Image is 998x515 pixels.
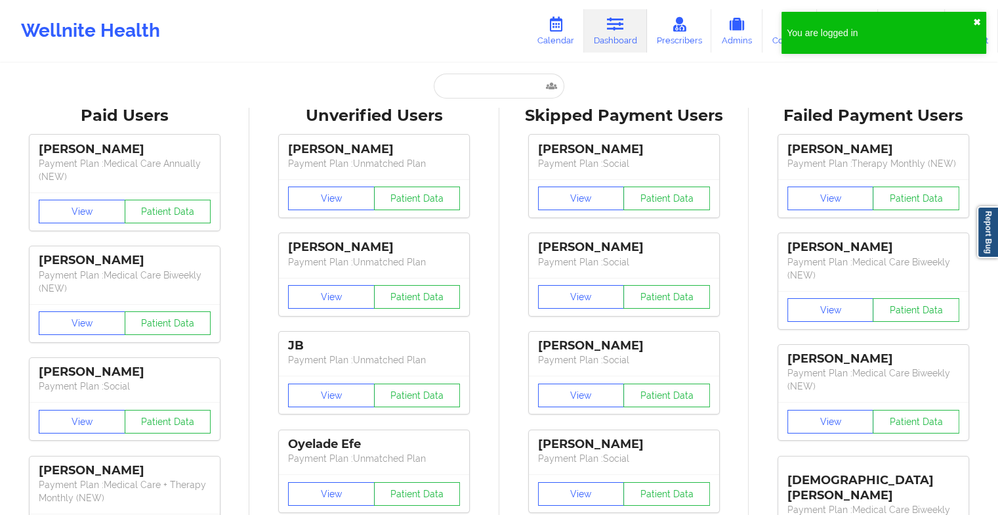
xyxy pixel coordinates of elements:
[374,482,461,506] button: Patient Data
[39,380,211,393] p: Payment Plan : Social
[623,482,710,506] button: Patient Data
[288,353,460,367] p: Payment Plan : Unmatched Plan
[538,452,710,465] p: Payment Plan : Social
[288,142,460,157] div: [PERSON_NAME]
[787,463,959,503] div: [DEMOGRAPHIC_DATA][PERSON_NAME]
[39,142,211,157] div: [PERSON_NAME]
[288,384,375,407] button: View
[538,187,625,210] button: View
[787,142,959,157] div: [PERSON_NAME]
[538,353,710,367] p: Payment Plan : Social
[288,187,375,210] button: View
[528,9,584,53] a: Calendar
[873,410,959,434] button: Patient Data
[538,482,625,506] button: View
[288,452,460,465] p: Payment Plan : Unmatched Plan
[623,187,710,210] button: Patient Data
[538,437,710,452] div: [PERSON_NAME]
[787,157,959,170] p: Payment Plan : Therapy Monthly (NEW)
[9,106,240,126] div: Paid Users
[39,365,211,380] div: [PERSON_NAME]
[787,367,959,393] p: Payment Plan : Medical Care Biweekly (NEW)
[758,106,989,126] div: Failed Payment Users
[374,187,461,210] button: Patient Data
[288,482,375,506] button: View
[787,187,874,210] button: View
[509,106,739,126] div: Skipped Payment Users
[787,410,874,434] button: View
[288,338,460,353] div: JB
[39,200,125,223] button: View
[873,298,959,322] button: Patient Data
[787,26,973,39] div: You are logged in
[288,256,460,269] p: Payment Plan : Unmatched Plan
[873,187,959,210] button: Patient Data
[125,311,211,335] button: Patient Data
[288,285,375,309] button: View
[787,298,874,322] button: View
[762,9,817,53] a: Coaches
[288,240,460,255] div: [PERSON_NAME]
[39,463,211,478] div: [PERSON_NAME]
[374,285,461,309] button: Patient Data
[787,240,959,255] div: [PERSON_NAME]
[39,410,125,434] button: View
[538,142,710,157] div: [PERSON_NAME]
[584,9,647,53] a: Dashboard
[39,311,125,335] button: View
[623,285,710,309] button: Patient Data
[647,9,712,53] a: Prescribers
[374,384,461,407] button: Patient Data
[288,157,460,170] p: Payment Plan : Unmatched Plan
[538,285,625,309] button: View
[288,437,460,452] div: Oyelade Efe
[538,256,710,269] p: Payment Plan : Social
[39,157,211,183] p: Payment Plan : Medical Care Annually (NEW)
[39,269,211,295] p: Payment Plan : Medical Care Biweekly (NEW)
[538,384,625,407] button: View
[787,351,959,367] div: [PERSON_NAME]
[39,253,211,268] div: [PERSON_NAME]
[39,478,211,504] p: Payment Plan : Medical Care + Therapy Monthly (NEW)
[538,338,710,353] div: [PERSON_NAME]
[623,384,710,407] button: Patient Data
[259,106,489,126] div: Unverified Users
[125,410,211,434] button: Patient Data
[787,256,959,282] p: Payment Plan : Medical Care Biweekly (NEW)
[125,200,211,223] button: Patient Data
[973,17,981,28] button: close
[538,157,710,170] p: Payment Plan : Social
[977,206,998,258] a: Report Bug
[711,9,762,53] a: Admins
[538,240,710,255] div: [PERSON_NAME]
